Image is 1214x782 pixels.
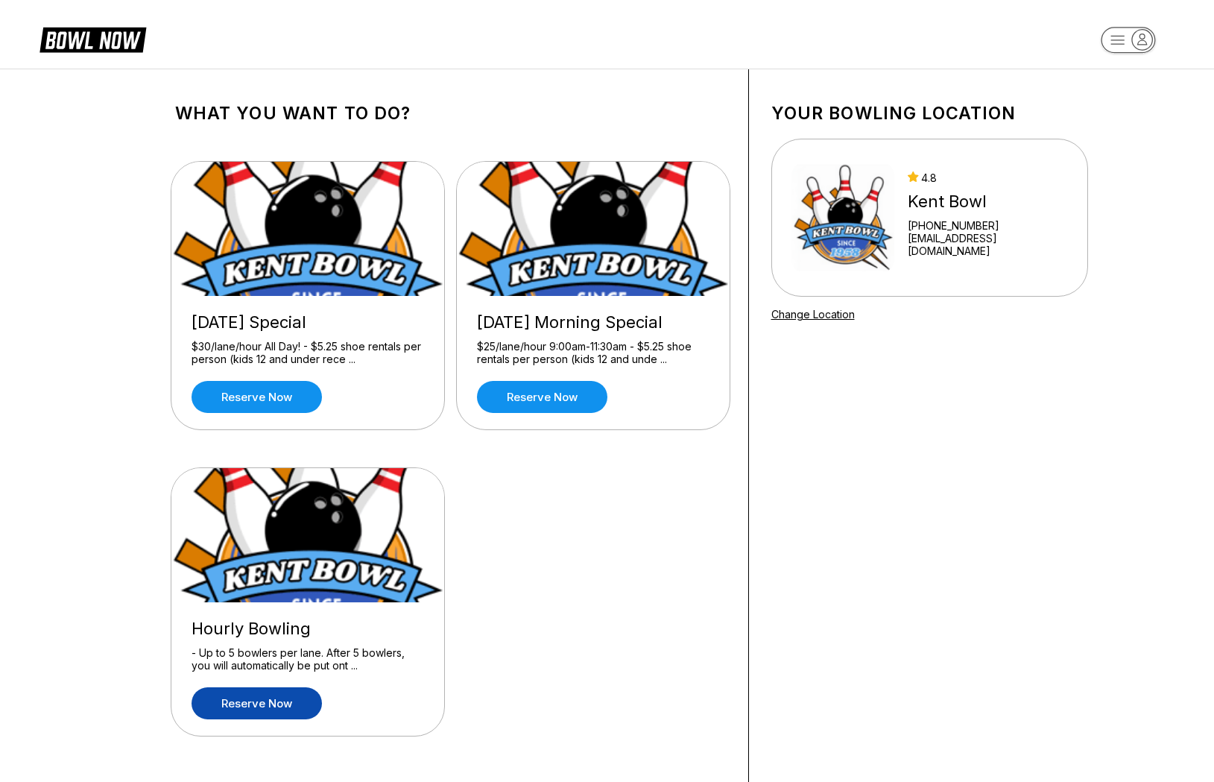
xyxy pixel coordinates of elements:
[192,312,424,332] div: [DATE] Special
[771,308,855,321] a: Change Location
[791,162,895,274] img: Kent Bowl
[171,162,446,296] img: Wednesday Special
[457,162,731,296] img: Sunday Morning Special
[771,103,1088,124] h1: Your bowling location
[175,103,726,124] h1: What you want to do?
[908,192,1067,212] div: Kent Bowl
[477,340,709,366] div: $25/lane/hour 9:00am-11:30am - $5.25 shoe rentals per person (kids 12 and unde ...
[192,646,424,672] div: - Up to 5 bowlers per lane. After 5 bowlers, you will automatically be put ont ...
[477,312,709,332] div: [DATE] Morning Special
[908,219,1067,232] div: [PHONE_NUMBER]
[192,619,424,639] div: Hourly Bowling
[908,171,1067,184] div: 4.8
[192,381,322,413] a: Reserve now
[171,468,446,602] img: Hourly Bowling
[192,687,322,719] a: Reserve now
[477,381,607,413] a: Reserve now
[192,340,424,366] div: $30/lane/hour All Day! - $5.25 shoe rentals per person (kids 12 and under rece ...
[908,232,1067,257] a: [EMAIL_ADDRESS][DOMAIN_NAME]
